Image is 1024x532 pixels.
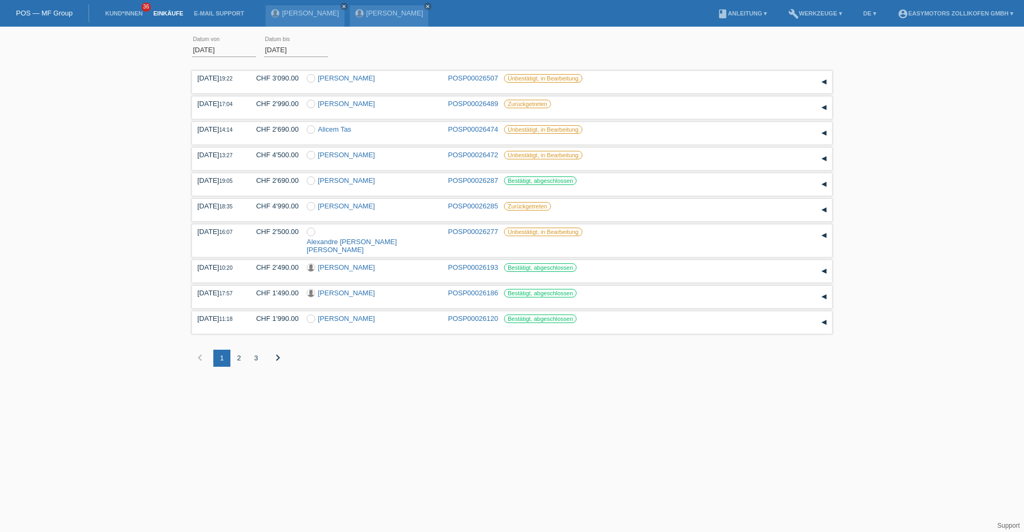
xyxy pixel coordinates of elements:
span: 17:04 [219,101,233,107]
div: 2 [230,350,247,367]
div: [DATE] [197,151,240,159]
div: 3 [247,350,265,367]
label: Unbestätigt, in Bearbeitung [504,74,582,83]
div: auf-/zuklappen [816,228,832,244]
div: auf-/zuklappen [816,151,832,167]
div: CHF 4'990.00 [248,202,299,210]
a: Kund*innen [100,10,148,17]
div: [DATE] [197,289,240,297]
a: [PERSON_NAME] [318,151,375,159]
span: 19:05 [219,178,233,184]
a: POSP00026277 [448,228,498,236]
a: close [424,3,431,10]
div: [DATE] [197,202,240,210]
div: [DATE] [197,263,240,271]
a: POSP00026120 [448,315,498,323]
div: auf-/zuklappen [816,315,832,331]
span: 16:07 [219,229,233,235]
div: CHF 2'990.00 [248,100,299,108]
a: POSP00026472 [448,151,498,159]
a: POSP00026489 [448,100,498,108]
span: 17:57 [219,291,233,296]
div: CHF 1'990.00 [248,315,299,323]
a: [PERSON_NAME] [318,202,375,210]
a: account_circleEasymotors Zollikofen GmbH ▾ [892,10,1019,17]
label: Unbestätigt, in Bearbeitung [504,125,582,134]
i: chevron_right [271,351,284,364]
div: auf-/zuklappen [816,202,832,218]
div: 1 [213,350,230,367]
a: [PERSON_NAME] [318,263,375,271]
div: CHF 2'490.00 [248,263,299,271]
label: Bestätigt, abgeschlossen [504,289,577,297]
div: CHF 2'690.00 [248,176,299,184]
label: Unbestätigt, in Bearbeitung [504,151,582,159]
div: auf-/zuklappen [816,100,832,116]
a: POSP00026474 [448,125,498,133]
a: [PERSON_NAME] [366,9,423,17]
div: [DATE] [197,315,240,323]
i: close [341,4,347,9]
span: 14:14 [219,127,233,133]
span: 13:27 [219,152,233,158]
a: Einkäufe [148,10,188,17]
a: POSP00026186 [448,289,498,297]
a: close [340,3,348,10]
a: POSP00026287 [448,176,498,184]
div: [DATE] [197,228,240,236]
span: 19:22 [219,76,233,82]
div: CHF 3'090.00 [248,74,299,82]
label: Zurückgetreten [504,202,551,211]
span: 18:35 [219,204,233,209]
div: auf-/zuklappen [816,289,832,305]
a: E-Mail Support [189,10,250,17]
i: chevron_left [194,351,206,364]
a: POSP00026507 [448,74,498,82]
a: [PERSON_NAME] [318,100,375,108]
div: [DATE] [197,176,240,184]
div: CHF 2'690.00 [248,125,299,133]
a: POSP00026193 [448,263,498,271]
a: [PERSON_NAME] [318,74,375,82]
a: POSP00026285 [448,202,498,210]
div: [DATE] [197,74,240,82]
a: [PERSON_NAME] [318,176,375,184]
span: 36 [141,3,151,12]
a: POS — MF Group [16,9,73,17]
i: book [717,9,728,19]
div: [DATE] [197,125,240,133]
div: auf-/zuklappen [816,263,832,279]
i: close [425,4,430,9]
div: auf-/zuklappen [816,176,832,192]
a: buildWerkzeuge ▾ [783,10,847,17]
a: DE ▾ [858,10,882,17]
a: [PERSON_NAME] [318,289,375,297]
span: 10:20 [219,265,233,271]
label: Bestätigt, abgeschlossen [504,315,577,323]
a: Alexandre [PERSON_NAME] [PERSON_NAME] [307,238,397,254]
label: Zurückgetreten [504,100,551,108]
a: Alicem Tas [318,125,351,133]
i: build [788,9,799,19]
i: account_circle [898,9,908,19]
div: auf-/zuklappen [816,125,832,141]
label: Bestätigt, abgeschlossen [504,263,577,272]
div: auf-/zuklappen [816,74,832,90]
a: [PERSON_NAME] [282,9,339,17]
a: Support [997,522,1020,529]
label: Unbestätigt, in Bearbeitung [504,228,582,236]
div: CHF 4'500.00 [248,151,299,159]
span: 11:18 [219,316,233,322]
a: bookAnleitung ▾ [712,10,772,17]
div: CHF 2'500.00 [248,228,299,236]
div: CHF 1'490.00 [248,289,299,297]
label: Bestätigt, abgeschlossen [504,176,577,185]
a: [PERSON_NAME] [318,315,375,323]
div: [DATE] [197,100,240,108]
